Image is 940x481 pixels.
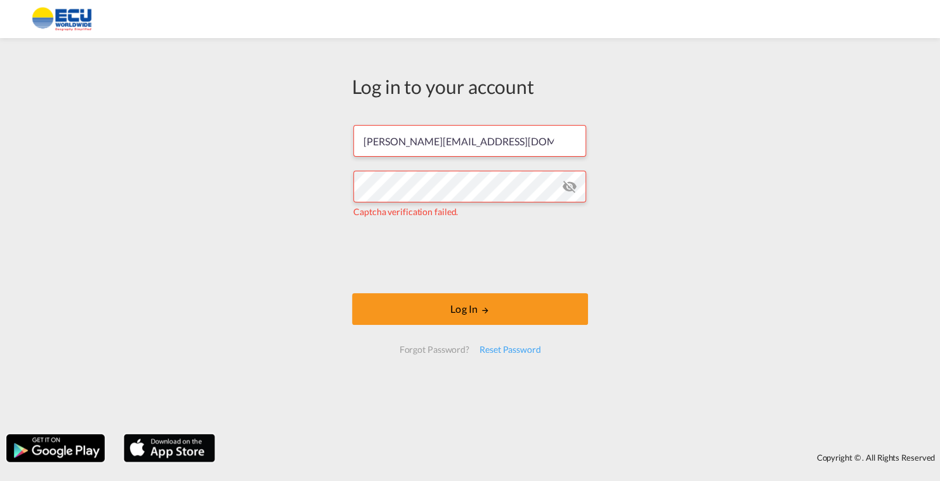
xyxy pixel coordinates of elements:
img: 6cccb1402a9411edb762cf9624ab9cda.png [19,5,105,34]
div: Log in to your account [352,73,588,100]
img: apple.png [122,433,216,463]
div: Copyright © . All Rights Reserved [221,447,940,468]
md-icon: icon-eye-off [562,179,577,194]
div: Reset Password [474,338,546,361]
img: google.png [5,433,106,463]
input: Enter email/phone number [353,125,586,157]
iframe: reCAPTCHA [374,231,566,280]
div: Forgot Password? [394,338,474,361]
span: Captcha verification failed. [353,206,458,217]
button: LOGIN [352,293,588,325]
